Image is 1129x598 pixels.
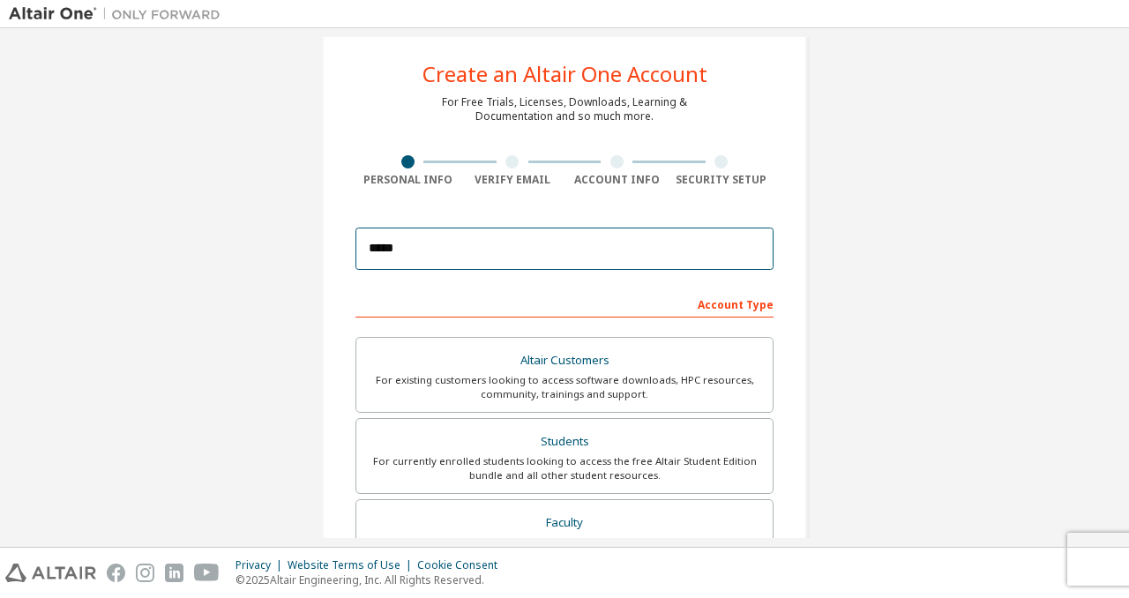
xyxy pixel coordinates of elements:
[669,173,774,187] div: Security Setup
[564,173,669,187] div: Account Info
[136,564,154,582] img: instagram.svg
[367,430,762,454] div: Students
[367,511,762,535] div: Faculty
[367,534,762,563] div: For faculty & administrators of academic institutions administering students and accessing softwa...
[355,289,774,318] div: Account Type
[9,5,229,23] img: Altair One
[422,64,707,85] div: Create an Altair One Account
[417,558,508,572] div: Cookie Consent
[5,564,96,582] img: altair_logo.svg
[236,572,508,587] p: © 2025 Altair Engineering, Inc. All Rights Reserved.
[367,348,762,373] div: Altair Customers
[442,95,687,123] div: For Free Trials, Licenses, Downloads, Learning & Documentation and so much more.
[236,558,288,572] div: Privacy
[288,558,417,572] div: Website Terms of Use
[460,173,565,187] div: Verify Email
[194,564,220,582] img: youtube.svg
[367,454,762,482] div: For currently enrolled students looking to access the free Altair Student Edition bundle and all ...
[367,373,762,401] div: For existing customers looking to access software downloads, HPC resources, community, trainings ...
[355,173,460,187] div: Personal Info
[165,564,183,582] img: linkedin.svg
[107,564,125,582] img: facebook.svg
